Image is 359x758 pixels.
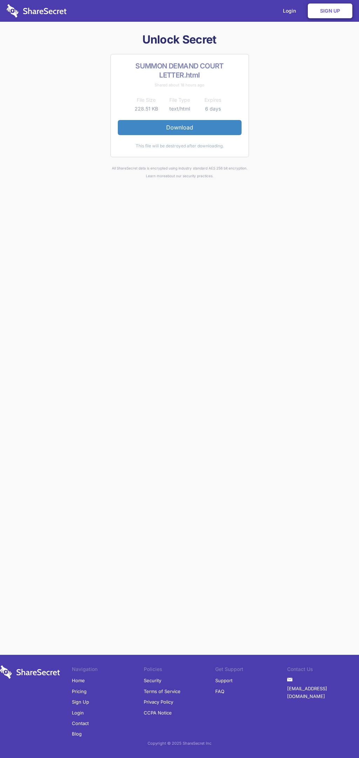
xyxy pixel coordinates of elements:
[118,142,242,150] div: This file will be destroyed after downloading.
[72,729,82,739] a: Blog
[215,665,287,675] li: Get Support
[118,61,242,80] h2: SUMMON DEMAND COURT LETTER.html
[308,4,352,18] a: Sign Up
[130,96,163,104] th: File Size
[130,105,163,113] td: 228.51 KB
[7,4,67,18] img: logo-wordmark-white-trans-d4663122ce5f474addd5e946df7df03e33cb6a1c49d2221995e7729f52c070b2.svg
[72,686,87,697] a: Pricing
[163,105,196,113] td: text/html
[144,686,181,697] a: Terms of Service
[72,697,89,707] a: Sign Up
[72,707,84,718] a: Login
[118,81,242,89] div: Shared about 18 hours ago
[215,675,232,686] a: Support
[196,105,230,113] td: 6 days
[72,665,144,675] li: Navigation
[146,174,165,178] a: Learn more
[144,697,173,707] a: Privacy Policy
[72,718,89,729] a: Contact
[163,96,196,104] th: File Type
[215,686,224,697] a: FAQ
[144,675,161,686] a: Security
[287,683,359,702] a: [EMAIL_ADDRESS][DOMAIN_NAME]
[144,665,216,675] li: Policies
[118,120,242,135] a: Download
[196,96,230,104] th: Expires
[287,665,359,675] li: Contact Us
[144,707,172,718] a: CCPA Notice
[72,675,85,686] a: Home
